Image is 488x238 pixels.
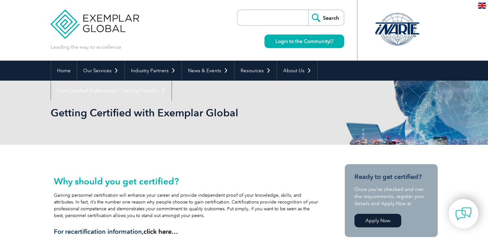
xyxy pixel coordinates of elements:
img: en [478,3,486,9]
h2: Why should you get certified? [54,176,318,186]
h1: Getting Certified with Exemplar Global [51,106,298,119]
a: Home [51,61,77,81]
a: Our Services [77,61,124,81]
input: Search [308,10,344,25]
img: open_square.png [330,39,333,43]
a: News & Events [182,61,234,81]
div: Gaining personnel certification will enhance your career and provide independent proof of your kn... [54,176,318,236]
a: click here… [144,228,178,235]
h3: Ready to get certified? [354,173,428,181]
a: Login to the Community [264,35,344,48]
a: Find Certified Professional / Training Provider [51,81,172,101]
p: Leading the way to excellence [51,44,121,51]
a: Industry Partners [125,61,182,81]
p: Once you’ve checked and met the requirements, register your details and Apply Now at [354,186,428,207]
a: About Us [277,61,317,81]
a: Resources [234,61,277,81]
img: contact-chat.png [455,206,472,222]
a: Apply Now [354,214,401,227]
h3: For recertification information, [54,228,318,236]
